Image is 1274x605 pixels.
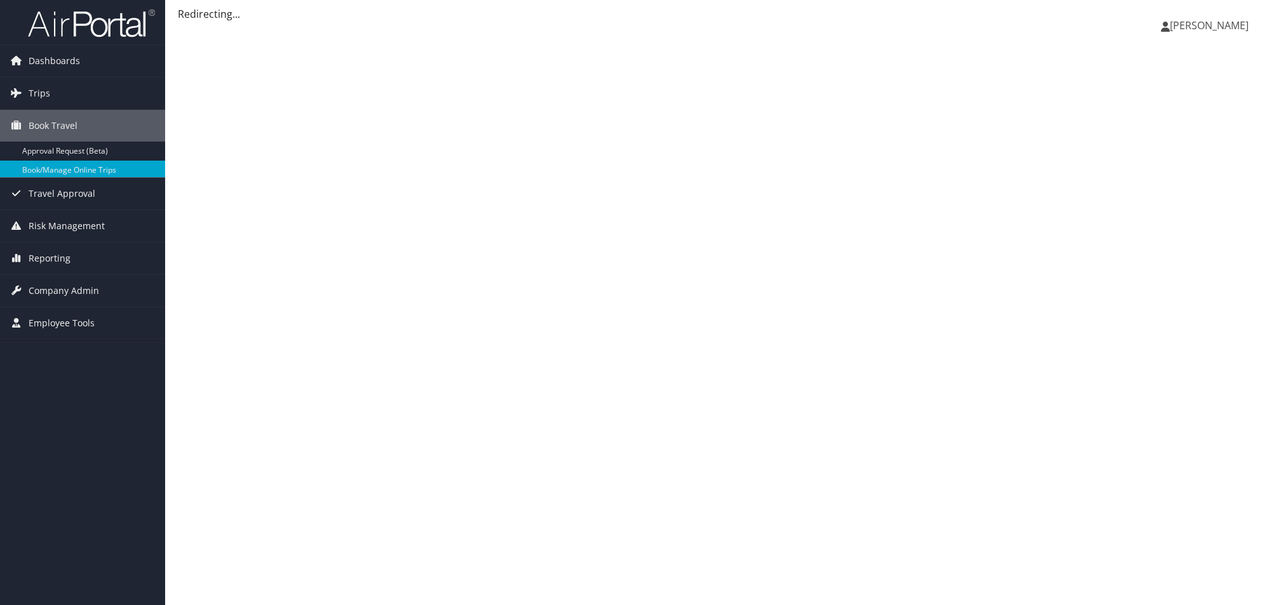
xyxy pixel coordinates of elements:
[29,307,95,339] span: Employee Tools
[29,178,95,209] span: Travel Approval
[1170,18,1249,32] span: [PERSON_NAME]
[29,210,105,242] span: Risk Management
[29,77,50,109] span: Trips
[29,45,80,77] span: Dashboards
[29,110,77,142] span: Book Travel
[28,8,155,38] img: airportal-logo.png
[29,243,70,274] span: Reporting
[178,6,1261,22] div: Redirecting...
[29,275,99,307] span: Company Admin
[1161,6,1261,44] a: [PERSON_NAME]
